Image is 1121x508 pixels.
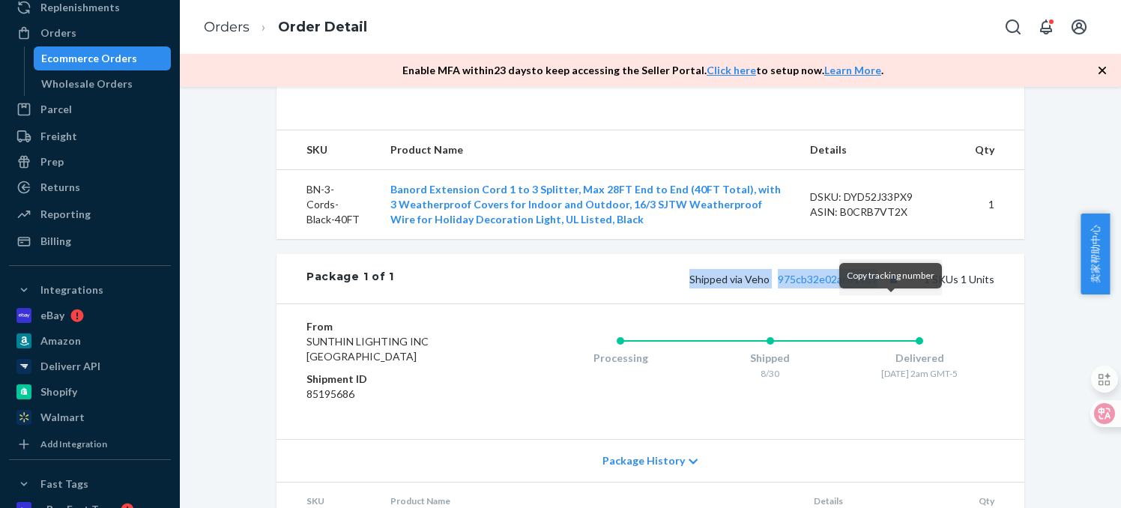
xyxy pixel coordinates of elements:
a: Returns [9,175,171,199]
div: Add Integration [40,438,107,450]
div: Fast Tags [40,477,88,492]
div: Returns [40,180,80,195]
th: Details [798,130,963,170]
div: Shopify [40,384,77,399]
a: Reporting [9,202,171,226]
a: Banord Extension Cord 1 to 3 Splitter, Max 28FT End to End (40FT Total), with 3 Weatherproof Cove... [390,183,781,226]
div: Wholesale Orders [41,76,133,91]
div: Delivered [844,351,994,366]
div: Walmart [40,410,85,425]
div: Shipped [695,351,845,366]
ol: breadcrumbs [192,5,379,49]
div: Amazon [40,333,81,348]
div: Orders [40,25,76,40]
span: Package History [602,453,685,468]
div: Processing [546,351,695,366]
th: Qty [963,130,1024,170]
button: Open Search Box [998,12,1028,42]
th: SKU [277,130,378,170]
p: Enable MFA within 23 days to keep accessing the Seller Portal. to setup now. . [402,63,883,78]
div: ASIN: B0CRB7VT2X [810,205,951,220]
td: BN-3-Cords-Black-40FT [277,170,378,240]
div: Deliverr API [40,359,100,374]
button: Open notifications [1031,12,1061,42]
a: Deliverr API [9,354,171,378]
dd: 85195686 [306,387,486,402]
a: Add Integration [9,435,171,453]
span: Copy tracking number [847,270,934,281]
div: Integrations [40,282,103,297]
span: SUNTHIN LIGHTING INC [GEOGRAPHIC_DATA] [306,335,429,363]
div: 1 SKUs 1 Units [394,269,994,288]
button: Open account menu [1064,12,1094,42]
div: DSKU: DYD52J33PX9 [810,190,951,205]
div: eBay [40,308,64,323]
div: [DATE] 2am GMT-5 [844,367,994,380]
a: Learn More [824,64,881,76]
span: Shipped via Veho [689,273,903,285]
div: Ecommerce Orders [41,51,137,66]
a: Freight [9,124,171,148]
dt: From [306,319,486,334]
a: Click here [707,64,756,76]
div: Freight [40,129,77,144]
a: Amazon [9,329,171,353]
div: Package 1 of 1 [306,269,394,288]
div: Billing [40,234,71,249]
a: Parcel [9,97,171,121]
button: Fast Tags [9,472,171,496]
a: Billing [9,229,171,253]
dt: Shipment ID [306,372,486,387]
a: Orders [204,19,250,35]
a: 975cb32e02ac819b9 [778,273,877,285]
a: eBay [9,303,171,327]
div: Prep [40,154,64,169]
button: 卖家帮助中心 [1081,214,1110,294]
td: 1 [963,170,1024,240]
a: Orders [9,21,171,45]
a: Ecommerce Orders [34,46,172,70]
th: Product Name [378,130,799,170]
a: Prep [9,150,171,174]
div: 8/30 [695,367,845,380]
div: Parcel [40,102,72,117]
a: Wholesale Orders [34,72,172,96]
a: Order Detail [278,19,367,35]
a: Walmart [9,405,171,429]
button: Integrations [9,278,171,302]
div: Reporting [40,207,91,222]
a: Shopify [9,380,171,404]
